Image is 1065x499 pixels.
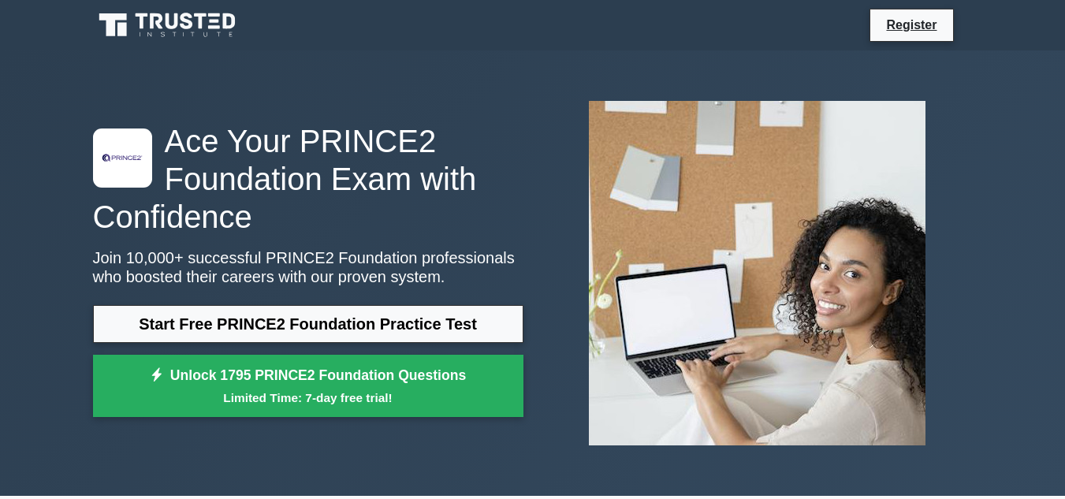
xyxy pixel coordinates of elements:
[93,122,523,236] h1: Ace Your PRINCE2 Foundation Exam with Confidence
[877,15,946,35] a: Register
[93,305,523,343] a: Start Free PRINCE2 Foundation Practice Test
[113,389,504,407] small: Limited Time: 7-day free trial!
[93,248,523,286] p: Join 10,000+ successful PRINCE2 Foundation professionals who boosted their careers with our prove...
[93,355,523,418] a: Unlock 1795 PRINCE2 Foundation QuestionsLimited Time: 7-day free trial!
